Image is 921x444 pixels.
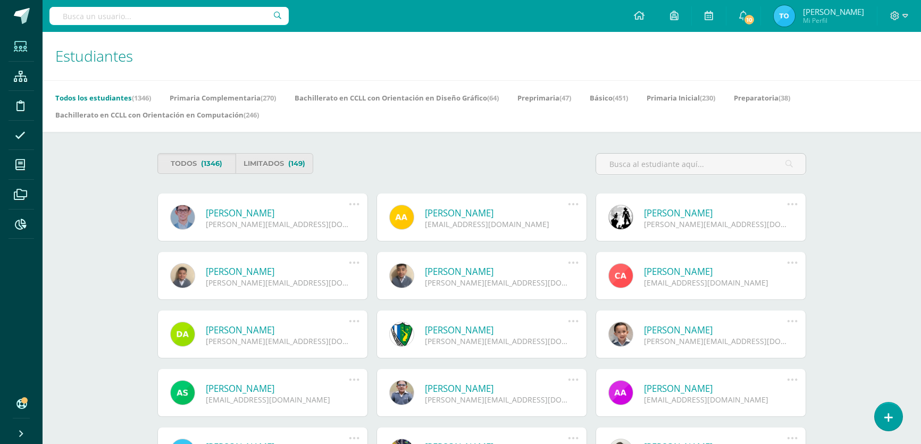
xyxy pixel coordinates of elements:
input: Busca un usuario... [49,7,289,25]
a: [PERSON_NAME] [644,265,787,278]
span: (38) [778,93,790,103]
div: [PERSON_NAME][EMAIL_ADDRESS][DOMAIN_NAME] [425,395,568,405]
span: [PERSON_NAME] [803,6,864,17]
a: Limitados(149) [236,153,314,174]
span: (149) [288,154,305,173]
span: (64) [487,93,499,103]
span: Estudiantes [55,46,133,66]
a: Preparatoria(38) [734,89,790,106]
span: 10 [743,14,755,26]
span: (1346) [201,154,222,173]
a: Todos(1346) [157,153,236,174]
div: [PERSON_NAME][EMAIL_ADDRESS][DOMAIN_NAME] [425,278,568,288]
a: Primaria Inicial(230) [647,89,715,106]
span: (47) [559,93,571,103]
a: [PERSON_NAME] [644,324,787,336]
a: Primaria Complementaria(270) [170,89,276,106]
a: [PERSON_NAME] [206,265,349,278]
div: [PERSON_NAME][EMAIL_ADDRESS][DOMAIN_NAME] [425,336,568,346]
a: [PERSON_NAME] [425,324,568,336]
div: [PERSON_NAME][EMAIL_ADDRESS][DOMAIN_NAME] [206,278,349,288]
a: [PERSON_NAME] [206,207,349,219]
img: 76a3483454ffa6e9dcaa95aff092e504.png [774,5,795,27]
a: [PERSON_NAME] [425,382,568,395]
a: [PERSON_NAME] [206,382,349,395]
div: [PERSON_NAME][EMAIL_ADDRESS][DOMAIN_NAME] [206,219,349,229]
a: Bachillerato en CCLL con Orientación en Computación(246) [55,106,259,123]
a: [PERSON_NAME] [425,207,568,219]
a: [PERSON_NAME] [644,207,787,219]
div: [EMAIL_ADDRESS][DOMAIN_NAME] [644,395,787,405]
a: [PERSON_NAME] [206,324,349,336]
a: Preprimaria(47) [517,89,571,106]
span: (246) [244,110,259,120]
div: [PERSON_NAME][EMAIL_ADDRESS][DOMAIN_NAME] [644,219,787,229]
a: [PERSON_NAME] [425,265,568,278]
a: [PERSON_NAME] [644,382,787,395]
span: (230) [700,93,715,103]
div: [PERSON_NAME][EMAIL_ADDRESS][DOMAIN_NAME] [644,336,787,346]
a: Básico(451) [590,89,628,106]
div: [EMAIL_ADDRESS][DOMAIN_NAME] [206,395,349,405]
span: (270) [261,93,276,103]
span: (1346) [132,93,151,103]
div: [EMAIL_ADDRESS][DOMAIN_NAME] [644,278,787,288]
div: [EMAIL_ADDRESS][DOMAIN_NAME] [425,219,568,229]
span: (451) [613,93,628,103]
input: Busca al estudiante aquí... [596,154,806,174]
a: Todos los estudiantes(1346) [55,89,151,106]
div: [PERSON_NAME][EMAIL_ADDRESS][DOMAIN_NAME] [206,336,349,346]
span: Mi Perfil [803,16,864,25]
a: Bachillerato en CCLL con Orientación en Diseño Gráfico(64) [295,89,499,106]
